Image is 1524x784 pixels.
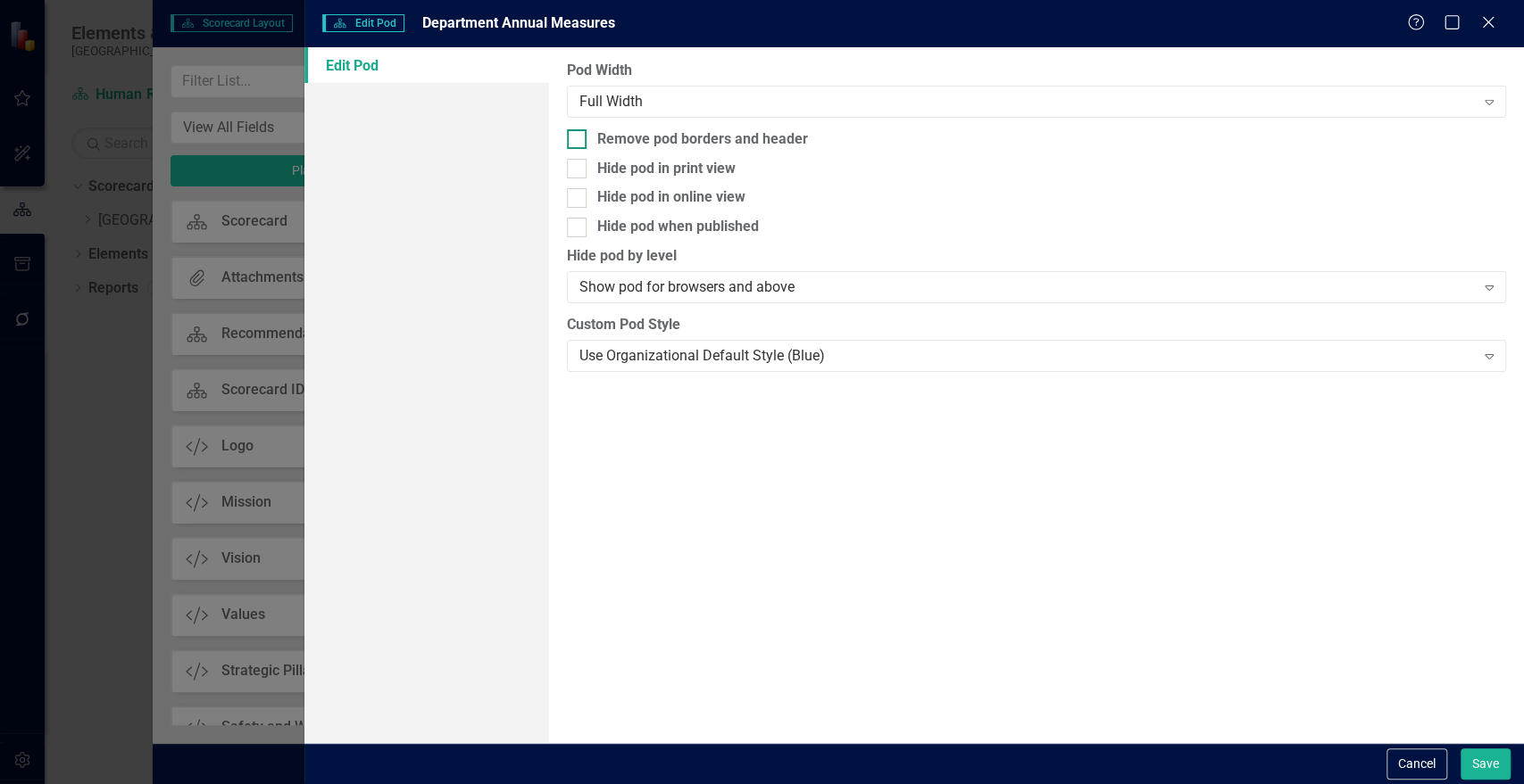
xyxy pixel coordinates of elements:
div: Use Organizational Default Style (Blue) [579,345,1475,366]
a: Edit Pod [304,47,548,83]
label: Hide pod by level [567,246,1506,267]
div: Hide pod when published [597,217,759,237]
button: Cancel [1387,748,1447,780]
button: Save [1461,748,1511,780]
div: Show pod for browsers and above [579,277,1475,298]
label: Pod Width [567,61,1506,81]
div: Remove pod borders and header [597,129,808,150]
div: Hide pod in online view [597,187,745,208]
div: Hide pod in print view [597,159,736,179]
label: Custom Pod Style [567,315,1506,335]
span: Department Annual Measures [422,14,615,31]
span: Edit Pod [322,14,404,32]
div: Full Width [579,91,1475,111]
